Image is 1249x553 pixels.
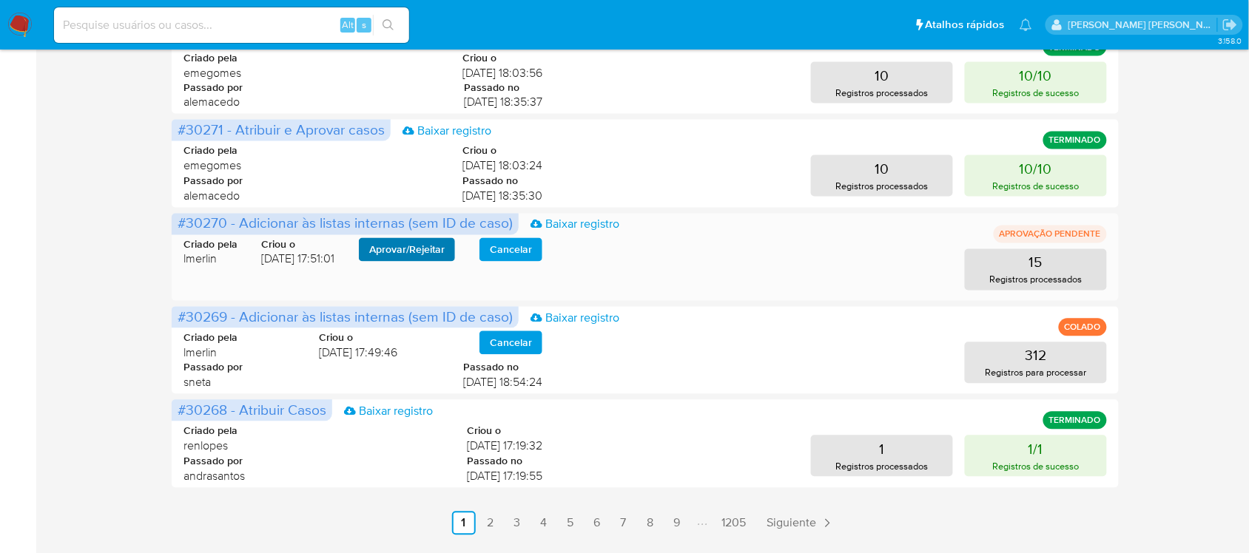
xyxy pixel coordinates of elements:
[362,18,366,32] span: s
[373,15,403,35] button: search-icon
[1020,18,1032,31] a: Notificações
[342,18,354,32] span: Alt
[926,17,1005,33] span: Atalhos rápidos
[1068,18,1218,32] p: sergina.neta@mercadolivre.com
[54,16,409,35] input: Pesquise usuários ou casos...
[1222,17,1238,33] a: Sair
[1218,35,1242,47] span: 3.158.0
